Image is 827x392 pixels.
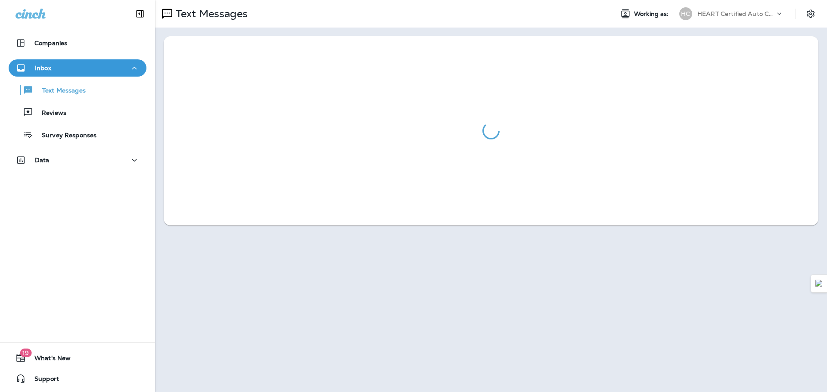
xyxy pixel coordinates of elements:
[26,375,59,386] span: Support
[9,370,146,387] button: Support
[9,349,146,367] button: 19What's New
[9,126,146,144] button: Survey Responses
[9,59,146,77] button: Inbox
[33,132,96,140] p: Survey Responses
[128,5,152,22] button: Collapse Sidebar
[9,151,146,169] button: Data
[35,65,51,71] p: Inbox
[9,34,146,52] button: Companies
[26,355,71,365] span: What's New
[697,10,775,17] p: HEART Certified Auto Care
[815,280,823,287] img: Detect Auto
[9,103,146,121] button: Reviews
[679,7,692,20] div: HC
[34,87,86,95] p: Text Messages
[20,349,31,357] span: 19
[634,10,671,18] span: Working as:
[172,7,248,20] p: Text Messages
[34,40,67,46] p: Companies
[9,81,146,99] button: Text Messages
[35,157,50,164] p: Data
[803,6,818,22] button: Settings
[33,109,66,117] p: Reviews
